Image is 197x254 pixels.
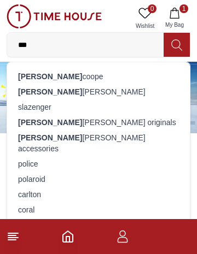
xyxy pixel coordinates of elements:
span: 1 [179,4,188,13]
span: My Bag [161,21,188,29]
span: 0 [148,4,157,13]
div: [PERSON_NAME] originals [14,115,183,130]
div: carlton [14,187,183,202]
div: coope [14,69,183,84]
div: polaroid [14,172,183,187]
strong: [PERSON_NAME] [18,72,82,81]
div: [PERSON_NAME] [14,84,183,99]
div: [PERSON_NAME] accessories [14,130,183,156]
div: coral [14,202,183,217]
div: fossil [14,217,183,233]
div: slazenger [14,99,183,115]
a: 0Wishlist [131,4,159,32]
strong: [PERSON_NAME] [18,118,82,127]
span: Wishlist [131,22,159,30]
img: ... [7,4,102,28]
strong: [PERSON_NAME] [18,87,82,96]
a: Home [61,230,74,243]
strong: [PERSON_NAME] [18,133,82,142]
div: police [14,156,183,172]
button: 1My Bag [159,4,190,32]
